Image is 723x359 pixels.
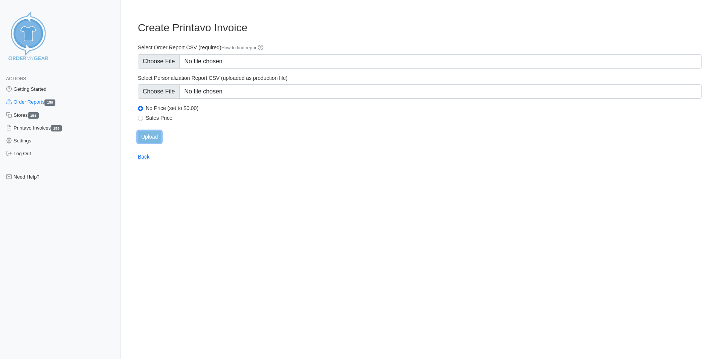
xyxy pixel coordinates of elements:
span: Actions [6,76,26,81]
label: No Price (set to $0.00) [146,105,702,112]
a: How to find report [221,45,264,50]
label: Select Order Report CSV (required) [138,44,702,51]
span: 154 [28,112,39,119]
span: 159 [44,99,55,106]
span: 159 [51,125,62,131]
label: Sales Price [146,115,702,121]
input: Upload [138,131,161,143]
h3: Create Printavo Invoice [138,21,702,34]
a: Back [138,154,149,160]
label: Select Personalization Report CSV (uploaded as production file) [138,75,702,81]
